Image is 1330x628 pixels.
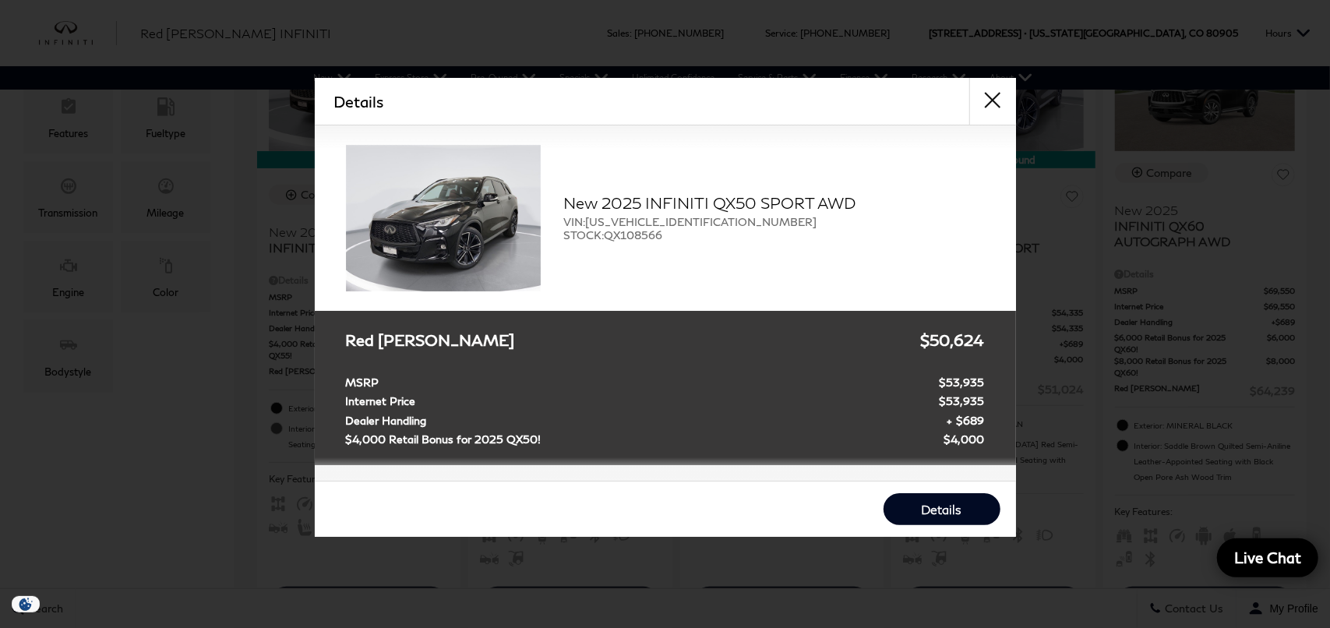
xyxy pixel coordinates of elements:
[940,392,985,411] span: $53,935
[346,373,387,393] span: MSRP
[564,228,985,242] span: STOCK: QX108566
[346,145,541,291] img: INFINITI QX50 SPORT AWD
[1217,538,1318,577] a: Live Chat
[346,430,985,450] a: $4,000 Retail Bonus for 2025 QX50! $4,000
[346,373,985,393] a: MSRP $53,935
[346,326,985,354] a: Red [PERSON_NAME] $50,624
[8,596,44,612] section: Click to Open Cookie Consent Modal
[346,326,523,354] span: Red [PERSON_NAME]
[940,373,985,393] span: $53,935
[315,78,1016,125] div: Details
[944,430,985,450] span: $4,000
[1226,548,1309,567] span: Live Chat
[947,411,985,431] span: $689
[564,194,985,211] h2: New 2025 INFINITI QX50 SPORT AWD
[8,596,44,612] img: Opt-Out Icon
[564,215,985,228] span: VIN: [US_VEHICLE_IDENTIFICATION_NUMBER]
[346,430,549,450] span: $4,000 Retail Bonus for 2025 QX50!
[346,411,435,431] span: Dealer Handling
[884,493,1000,525] a: Details
[969,78,1016,125] button: close
[346,411,985,431] a: Dealer Handling $689
[921,326,985,354] span: $50,624
[346,392,424,411] span: Internet Price
[346,392,985,411] a: Internet Price $53,935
